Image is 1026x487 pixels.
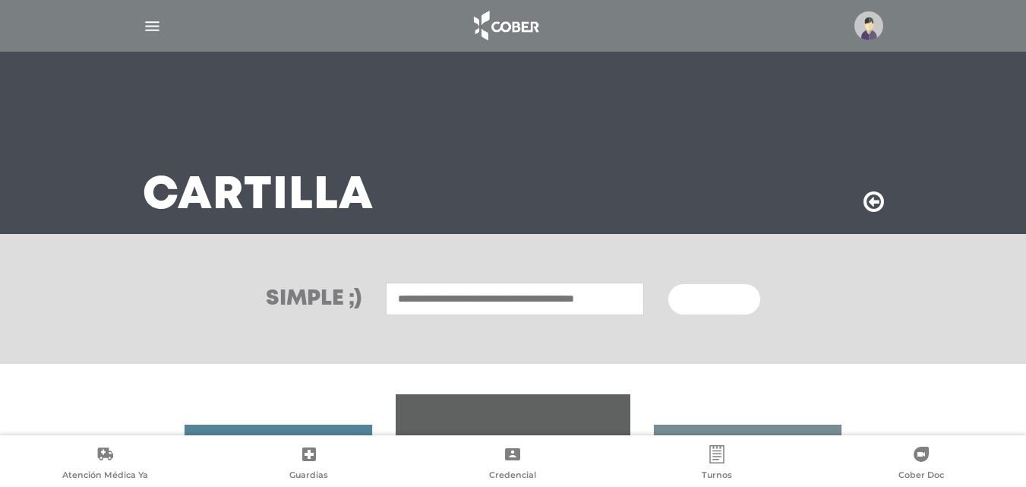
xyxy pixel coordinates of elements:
img: Cober_menu-lines-white.svg [143,17,162,36]
button: Buscar [668,284,759,315]
a: Turnos [615,445,819,484]
span: Turnos [702,470,732,483]
a: Credencial [411,445,615,484]
span: Buscar [687,295,731,305]
span: Atención Médica Ya [62,470,148,483]
img: profile-placeholder.svg [854,11,883,40]
img: logo_cober_home-white.png [466,8,545,44]
span: Cober Doc [898,470,944,483]
span: Guardias [289,470,328,483]
span: Credencial [489,470,536,483]
a: Cober Doc [819,445,1023,484]
a: Atención Médica Ya [3,445,207,484]
h3: Cartilla [143,176,374,216]
a: Guardias [207,445,412,484]
h3: Simple ;) [266,289,361,310]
